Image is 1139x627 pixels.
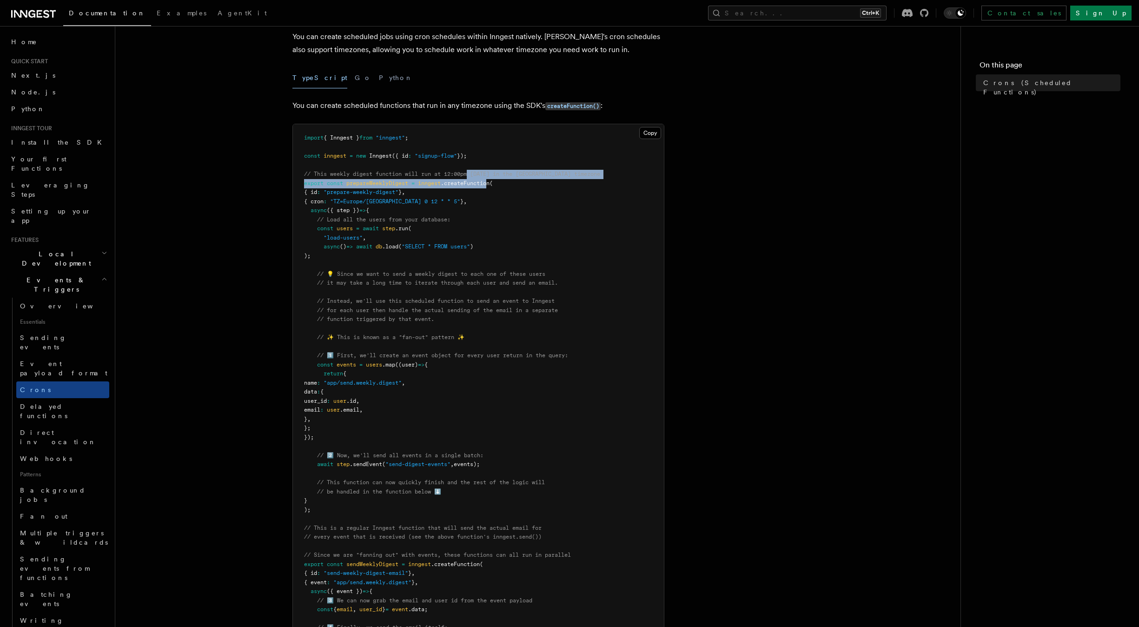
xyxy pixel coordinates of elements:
span: } [460,198,464,205]
span: const [317,606,333,613]
a: Python [7,100,109,117]
span: , [356,398,359,404]
span: const [327,561,343,567]
a: Batching events [16,586,109,612]
span: .load [382,243,398,250]
span: // ✨ This is known as a "fan-out" pattern ✨ [317,334,464,340]
span: { [343,370,346,377]
span: Sending events [20,334,66,351]
span: Quick start [7,58,48,65]
a: Home [7,33,109,50]
span: ; [405,134,408,141]
a: Sending events from functions [16,551,109,586]
span: }; [304,425,311,431]
span: "load-users" [324,234,363,241]
span: { id [304,189,317,195]
span: users [366,361,382,368]
a: Node.js [7,84,109,100]
span: } [398,189,402,195]
p: You can create scheduled jobs using cron schedules within Inngest natively. [PERSON_NAME]'s cron ... [292,30,664,56]
button: Local Development [7,246,109,272]
span: : [324,198,327,205]
span: Python [11,105,45,113]
span: // for each user then handle the actual sending of the email in a separate [317,307,558,313]
span: = [356,225,359,232]
span: // be handled in the function below ⬇️ [317,488,441,495]
span: .id [346,398,356,404]
a: Fan out [16,508,109,525]
span: }); [304,434,314,440]
span: () [340,243,346,250]
a: Sending events [16,329,109,355]
span: { [320,388,324,395]
span: events); [454,461,480,467]
span: { id [304,570,317,576]
span: ( [382,461,385,467]
span: { event [304,579,327,586]
span: inngest [408,561,431,567]
span: => [346,243,353,250]
span: Setting up your app [11,207,91,224]
span: => [363,588,369,594]
span: const [317,225,333,232]
span: Features [7,236,39,244]
span: user_id [304,398,327,404]
span: async [324,243,340,250]
a: Overview [16,298,109,314]
a: Webhooks [16,450,109,467]
span: Background jobs [20,487,86,503]
span: => [359,207,366,213]
span: ( [490,180,493,187]
span: .data; [408,606,428,613]
span: export [304,561,324,567]
h4: On this page [980,60,1120,74]
span: , [450,461,454,467]
button: Python [379,67,413,88]
span: , [411,570,415,576]
button: TypeScript [292,67,347,88]
span: : [327,579,330,586]
span: Webhooks [20,455,72,462]
span: { [424,361,428,368]
span: "SELECT * FROM users" [402,243,470,250]
span: = [359,361,363,368]
span: export [304,180,324,187]
span: // This is a regular Inngest function that will send the actual email for [304,525,542,531]
span: } [304,416,307,422]
span: "TZ=Europe/[GEOGRAPHIC_DATA] 0 12 * * 5" [330,198,460,205]
span: user [327,407,340,413]
span: event [392,606,408,613]
span: Leveraging Steps [11,181,90,198]
span: { cron [304,198,324,205]
span: "app/send.weekly.digest" [333,579,411,586]
span: ); [304,253,311,259]
span: => [418,361,424,368]
span: Crons [20,386,51,394]
span: { [333,606,337,613]
span: Inngest tour [7,125,52,132]
span: Next.js [11,72,55,79]
span: // it may take a long time to iterate through each user and send an email. [317,280,558,286]
span: Your first Functions [11,155,66,172]
span: // 2️⃣ Now, we'll send all events in a single batch: [317,452,483,459]
span: , [402,189,405,195]
span: } [304,497,307,504]
span: ({ id [392,153,408,159]
span: : [317,570,320,576]
a: Install the SDK [7,134,109,151]
span: }); [457,153,467,159]
span: email [304,407,320,413]
span: { [369,588,372,594]
span: Event payload format [20,360,107,377]
span: { Inngest } [324,134,359,141]
span: Direct invocation [20,429,96,446]
span: Local Development [7,249,101,268]
span: inngest [418,180,441,187]
span: Delayed functions [20,403,67,420]
span: import [304,134,324,141]
span: Sending events from functions [20,555,89,581]
span: = [385,606,389,613]
span: prepareWeeklyDigest [346,180,408,187]
span: Examples [157,9,206,17]
span: users [337,225,353,232]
